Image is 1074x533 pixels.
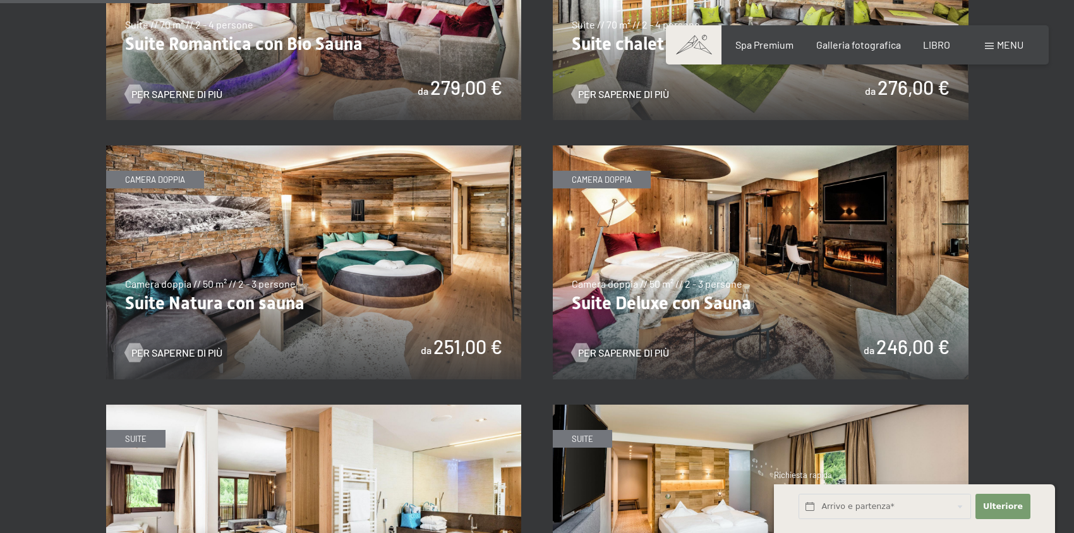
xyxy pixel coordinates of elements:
[578,346,669,358] font: Per saperne di più
[578,88,669,100] font: Per saperne di più
[923,39,950,51] a: LIBRO
[572,346,669,360] a: Per saperne di più
[125,346,222,360] a: Per saperne di più
[106,146,522,154] a: Suite Natura con sauna
[816,39,901,51] a: Galleria fotografica
[106,145,522,379] img: Suite Natura con sauna
[106,405,522,413] a: Suite familiare
[131,88,222,100] font: Per saperne di più
[983,501,1023,511] font: Ulteriore
[553,146,968,154] a: Suite Deluxe con Sauna
[131,346,222,358] font: Per saperne di più
[735,39,793,51] a: Spa Premium
[553,145,968,379] img: Suite Deluxe con Sauna
[997,39,1023,51] font: menu
[572,87,669,101] a: Per saperne di più
[553,405,968,413] a: Studio alpino
[774,470,832,480] font: Richiesta rapida
[975,494,1030,520] button: Ulteriore
[125,87,222,101] a: Per saperne di più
